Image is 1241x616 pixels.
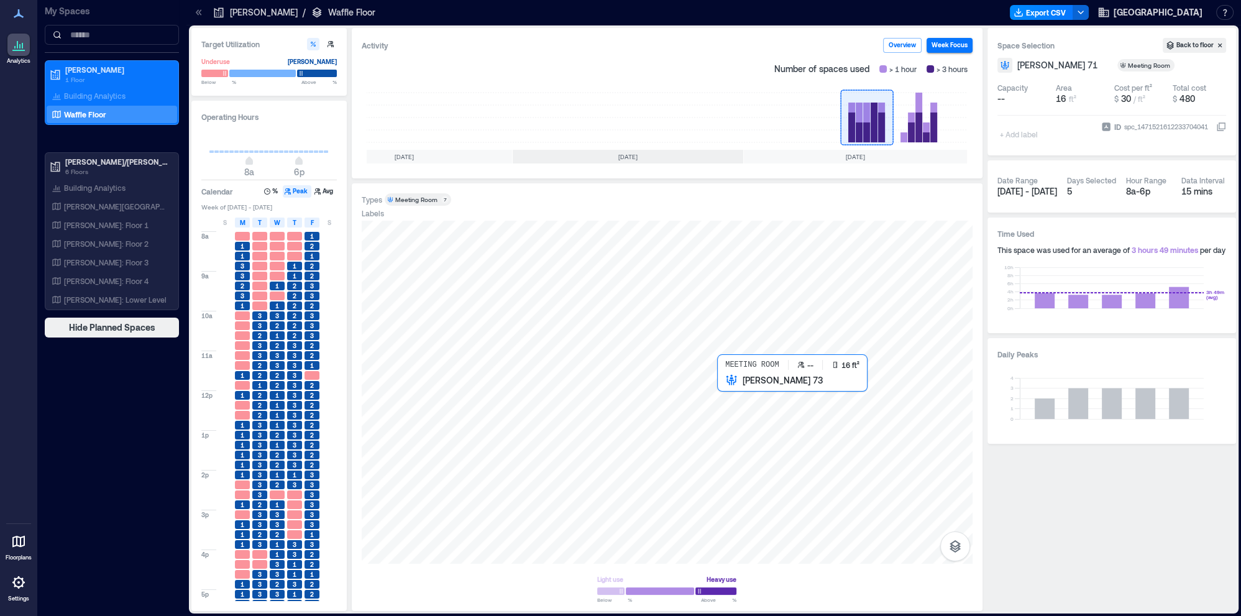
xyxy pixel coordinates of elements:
button: Peak [283,185,311,198]
span: 9a [201,272,209,280]
span: 1 [275,411,279,420]
span: 3 hours 49 minutes [1132,246,1198,254]
span: 3 [258,570,262,579]
span: 3 [275,560,279,569]
span: Week of [DATE] - [DATE] [201,203,337,211]
span: 3 [258,471,262,479]
span: 2 [258,391,262,400]
span: 2 [310,580,314,589]
p: Waffle Floor [64,109,106,119]
span: 1 [275,282,279,290]
span: ID [1114,121,1121,133]
span: 3 [310,510,314,519]
span: 2 [275,381,279,390]
h3: Calendar [201,185,233,198]
button: Hide Planned Spaces [45,318,179,338]
span: T [258,218,262,228]
span: 2 [258,401,262,410]
a: Floorplans [2,526,35,565]
tspan: 2 [1010,395,1013,402]
button: -- [997,93,1051,105]
span: 3 [310,321,314,330]
span: 2 [310,441,314,449]
div: [DATE] [513,150,743,163]
span: 2 [275,480,279,489]
span: 3 [293,540,296,549]
span: 1 [240,471,244,479]
span: 2 [275,431,279,439]
div: Total cost [1173,83,1206,93]
a: Settings [4,568,34,606]
p: [PERSON_NAME]/[PERSON_NAME] [65,157,170,167]
div: 8a - 6p [1126,185,1171,198]
span: 1 [240,520,244,529]
span: 3 [310,540,314,549]
span: 2 [275,580,279,589]
span: 1 [293,262,296,270]
span: > 3 hours [936,63,968,75]
span: 1 [240,540,244,549]
span: 3 [258,321,262,330]
span: 2 [258,361,262,370]
div: Number of spaces used [769,58,973,80]
span: 3 [275,520,279,529]
span: 2 [310,341,314,350]
span: 30 [1121,93,1131,104]
span: $ [1114,94,1119,103]
span: 1 [293,560,296,569]
span: 1 [275,441,279,449]
span: 1 [293,471,296,479]
span: 1 [310,600,314,609]
div: Types [362,195,382,205]
span: 3 [240,600,244,609]
div: [PERSON_NAME] [288,55,337,68]
span: 2 [310,381,314,390]
span: 2 [293,600,296,609]
span: 1 [240,301,244,310]
span: 1 [275,540,279,549]
span: 3p [201,510,209,519]
div: Capacity [997,83,1028,93]
span: W [274,218,280,228]
span: 3 [293,431,296,439]
span: 1 [240,431,244,439]
p: [PERSON_NAME] [65,65,170,75]
span: $ [1173,94,1177,103]
div: Activity [362,39,388,52]
p: Settings [8,595,29,602]
span: 3 [275,590,279,599]
span: 1 [240,421,244,430]
span: 3 [258,590,262,599]
span: 1 [240,580,244,589]
span: 3 [293,441,296,449]
span: 4p [201,550,209,559]
span: 3 [293,461,296,469]
span: 3 [293,341,296,350]
span: 10a [201,311,213,320]
button: [GEOGRAPHIC_DATA] [1094,2,1206,22]
p: Building Analytics [64,91,126,101]
span: 3 [293,371,296,380]
a: Analytics [3,30,34,68]
span: 1 [240,590,244,599]
span: Below % [597,596,632,604]
button: [PERSON_NAME] 71 [1017,59,1112,71]
h3: Operating Hours [201,111,337,123]
span: 3 [258,461,262,469]
p: 1 Floor [65,75,170,85]
span: 3 [258,600,262,609]
span: 3 [293,411,296,420]
div: Days Selected [1067,175,1116,185]
span: 2 [293,331,296,340]
span: 2 [240,282,244,290]
span: -- [997,93,1005,105]
span: 3 [275,510,279,519]
div: Light use [597,573,623,586]
span: 6p [294,167,305,177]
span: 2 [310,391,314,400]
span: 1 [240,461,244,469]
span: 1 [310,361,314,370]
span: 3 [258,311,262,320]
div: Cost per ft² [1114,83,1152,93]
span: 2 [310,262,314,270]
